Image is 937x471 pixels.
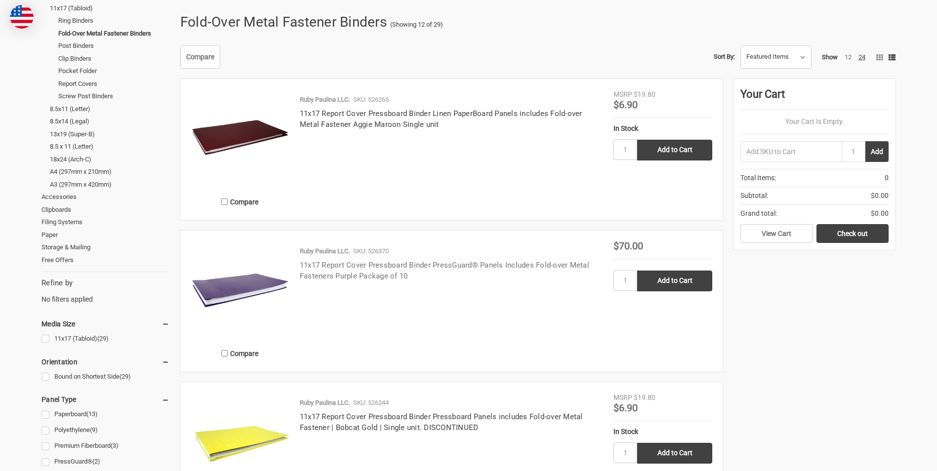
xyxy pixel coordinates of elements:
[50,140,169,153] a: 8.5 x 11 (Letter)
[740,173,776,183] span: Total Items:
[41,277,169,289] h5: Refine by
[871,208,889,219] span: $0.00
[300,109,582,129] a: 11x17 Report Cover Pressboard Binder Linen PaperBoard Panels includes Fold-over Metal Fastener Ag...
[865,141,889,162] button: Add
[58,14,169,27] a: Ring Binders
[41,318,169,330] h5: Media Size
[300,398,350,408] p: Ruby Paulina LLC.
[613,89,632,100] div: MSRP
[50,115,169,128] a: 8.5x14 (Legal)
[41,455,169,469] a: PressGuard®
[41,216,169,229] a: Filing Systems
[740,208,777,219] span: Grand total:
[740,191,768,201] span: Subtotal:
[300,412,583,432] a: 11x17 Report Cover Pressboard Binder Pressboard Panels includes Fold-over Metal Fastener | Bobcat...
[613,99,638,111] span: $6.90
[41,254,169,267] a: Free Offers
[637,271,712,291] input: Add to Cart
[353,246,389,256] p: SKU: 526370
[816,224,889,243] a: Check out
[885,173,889,183] span: 0
[740,117,889,127] p: Your Cart Is Empty.
[613,123,712,134] div: In Stock
[740,86,889,110] div: Your Cart
[111,442,119,449] span: (3)
[613,402,638,414] span: $6.90
[41,332,169,346] a: 11x17 (Tabloid)
[714,49,735,64] label: Sort By:
[41,277,169,304] div: No filters applied
[740,141,842,162] input: Add SKU to Cart
[50,165,169,178] a: A4 (297mm x 210mm)
[41,393,169,405] h5: Panel Type
[180,9,387,35] h1: Fold-Over Metal Fastener Binders
[41,203,169,216] a: Clipboards
[822,53,838,61] span: Show
[58,39,169,52] a: Post Binders
[58,52,169,65] a: Clip Binders
[41,370,169,384] a: Bound on Shortest Side
[50,103,169,116] a: 8.5x11 (Letter)
[58,78,169,90] a: Report Covers
[353,95,389,105] p: SKU: 526265
[10,5,34,29] img: duty and tax information for United States
[92,458,100,465] span: (2)
[41,356,169,368] h5: Orientation
[191,89,289,188] img: 11x17 Report Cover Pressboard Binder Linen PaperBoard Panels includes Fold-over Metal Fastener Ag...
[634,393,655,401] span: $19.80
[50,2,169,15] a: 11x17 (Tabloid)
[90,426,98,433] span: (9)
[58,90,169,103] a: Screw Post Binders
[180,45,220,69] a: Compare
[41,439,169,453] a: Premium Fiberboard
[97,335,109,342] span: (29)
[86,410,98,418] span: (13)
[41,424,169,437] a: Polyethylene
[637,443,712,464] input: Add to Cart
[634,90,655,98] span: $19.80
[58,27,169,40] a: Fold-Over Metal Fastener Binders
[41,408,169,421] a: Paperboard
[300,261,589,281] a: 11x17 Report Cover Pressboard Binder PressGuard® Panels Includes Fold-over Metal Fasteners Purple...
[191,194,289,210] label: Compare
[50,178,169,191] a: A3 (297mm x 420mm)
[637,140,712,160] input: Add to Cart
[221,198,228,205] input: Compare
[845,53,852,61] a: 12
[613,427,712,437] div: In Stock
[353,398,389,408] p: SKU: 526244
[221,350,228,356] input: Compare
[41,229,169,241] a: Paper
[58,65,169,78] a: Pocket Folder
[871,191,889,201] span: $0.00
[120,373,131,380] span: (29)
[191,345,289,361] label: Compare
[300,246,350,256] p: Ruby Paulina LLC.
[858,53,865,61] a: 24
[390,20,443,30] span: (Showing 12 of 29)
[50,128,169,141] a: 13x19 (Super-B)
[191,241,289,340] img: 11x17 Report Cover Pressboard Binder PressGuard® Panels Includes Fold-over Metal Fasteners Purple...
[41,241,169,254] a: Storage & Mailing
[50,153,169,166] a: 18x24 (Arch-C)
[41,191,169,203] a: Accessories
[613,240,643,252] span: $70.00
[300,95,350,105] p: Ruby Paulina LLC.
[740,224,813,243] a: View Cart
[613,392,632,403] div: MSRP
